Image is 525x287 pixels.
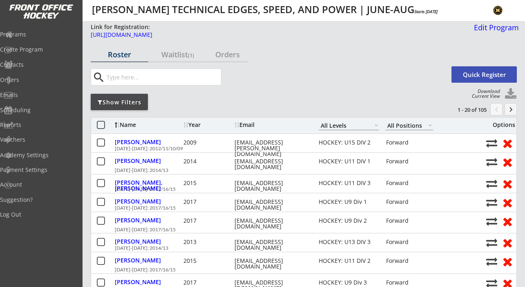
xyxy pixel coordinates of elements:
[500,196,515,209] button: Remove from roster (no refund)
[386,218,434,224] div: Forward
[115,139,181,145] div: [PERSON_NAME]
[486,256,497,267] button: Move player
[115,168,482,173] div: [DATE]-[DATE]: 2014/13
[386,180,434,186] div: Forward
[486,237,497,248] button: Move player
[183,239,232,245] div: 2013
[115,267,482,272] div: [DATE]-[DATE]: 2017/16/15
[319,158,379,164] div: HOCKEY: U11 DIV 1
[183,158,232,164] div: 2014
[115,122,181,128] div: Name
[115,279,181,285] div: [PERSON_NAME]
[207,51,248,58] div: Orders
[486,122,515,128] div: Options
[414,9,438,14] em: Starts [DATE]
[115,239,181,244] div: [PERSON_NAME]
[235,218,308,229] div: [EMAIL_ADDRESS][DOMAIN_NAME]
[115,199,181,204] div: [PERSON_NAME]
[486,178,497,189] button: Move player
[235,158,308,170] div: [EMAIL_ADDRESS][DOMAIN_NAME]
[468,89,500,99] div: Download Current View
[183,180,232,186] div: 2015
[500,177,515,190] button: Remove from roster (no refund)
[319,180,379,186] div: HOCKEY: U11 DIV 3
[386,140,434,145] div: Forward
[451,66,517,83] button: Quick Register
[486,156,497,167] button: Move player
[235,239,308,251] div: [EMAIL_ADDRESS][DOMAIN_NAME]
[505,103,517,115] button: keyboard_arrow_right
[115,246,482,251] div: [DATE]-[DATE]: 2014/13
[486,138,497,149] button: Move player
[91,32,469,38] div: [URL][DOMAIN_NAME]
[115,227,482,232] div: [DATE]-[DATE]: 2017/16/15
[91,98,148,106] div: Show Filters
[500,215,515,228] button: Remove from roster (no refund)
[235,140,308,157] div: [EMAIL_ADDRESS][PERSON_NAME][DOMAIN_NAME]
[183,199,232,205] div: 2017
[183,122,232,128] div: Year
[91,23,151,31] div: Link for Registration:
[319,280,379,285] div: HOCKEY: U9 Div 3
[235,180,308,192] div: [EMAIL_ADDRESS][DOMAIN_NAME]
[319,140,379,145] div: HOCKEY: U15 DIV 2
[490,103,503,115] button: chevron_left
[486,197,497,208] button: Move player
[386,239,434,245] div: Forward
[115,206,482,210] div: [DATE]-[DATE]: 2017/16/15
[115,146,482,151] div: [DATE]-[DATE]: 2012/11/10/09
[471,24,519,31] div: Edit Program
[149,51,206,58] div: Waitlist
[319,199,379,205] div: HOCKEY: U9 Div 1
[505,88,517,100] button: Click to download full roster. Your browser settings may try to block it, check your security set...
[183,258,232,264] div: 2015
[486,216,497,227] button: Move player
[319,239,379,245] div: HOCKEY: U13 DIV 3
[115,258,181,263] div: [PERSON_NAME]
[105,69,221,85] input: Type here...
[319,258,379,264] div: HOCKEY: U11 DIV 2
[183,280,232,285] div: 2017
[386,280,434,285] div: Forward
[444,106,487,113] div: 1 - 20 of 105
[183,140,232,145] div: 2009
[91,32,469,42] a: [URL][DOMAIN_NAME]
[471,24,519,38] a: Edit Program
[188,52,194,59] font: (1)
[183,218,232,224] div: 2017
[92,71,105,84] button: search
[235,258,308,269] div: [EMAIL_ADDRESS][DOMAIN_NAME]
[91,51,148,58] div: Roster
[319,218,379,224] div: HOCKEY: U9 Div 2
[235,199,308,210] div: [EMAIL_ADDRESS][DOMAIN_NAME]
[500,137,515,149] button: Remove from roster (no refund)
[500,236,515,249] button: Remove from roster (no refund)
[386,199,434,205] div: Forward
[115,217,181,223] div: [PERSON_NAME]
[115,180,181,191] div: [PERSON_NAME], [PERSON_NAME]
[386,158,434,164] div: Forward
[386,258,434,264] div: Forward
[235,122,308,128] div: Email
[115,158,181,164] div: [PERSON_NAME]
[500,156,515,168] button: Remove from roster (no refund)
[500,255,515,268] button: Remove from roster (no refund)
